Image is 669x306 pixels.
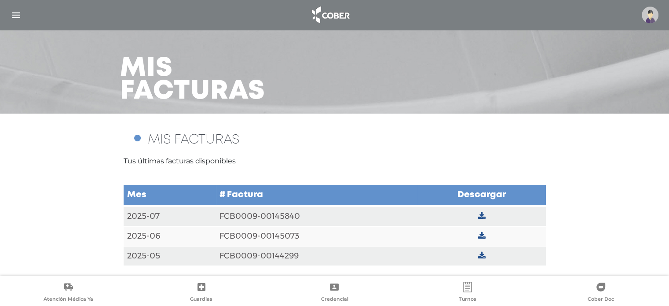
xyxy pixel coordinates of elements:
a: Turnos [401,282,534,304]
span: Credencial [321,296,348,304]
td: Descargar [418,184,546,206]
a: Cober Doc [534,282,667,304]
span: Guardias [190,296,212,304]
td: 2025-07 [124,206,216,226]
td: # Factura [216,184,418,206]
h3: Mis facturas [120,57,265,103]
p: Tus últimas facturas disponibles [124,156,546,166]
td: 2025-06 [124,226,216,246]
a: Guardias [135,282,268,304]
a: Credencial [268,282,401,304]
a: Atención Médica Ya [2,282,135,304]
span: Atención Médica Ya [44,296,93,304]
td: FCB0009-00144299 [216,246,418,266]
td: FCB0009-00145840 [216,206,418,226]
span: Cober Doc [588,296,614,304]
td: Mes [124,184,216,206]
img: profile-placeholder.svg [642,7,658,23]
img: logo_cober_home-white.png [307,4,353,26]
td: 2025-05 [124,246,216,266]
span: Turnos [459,296,476,304]
img: Cober_menu-lines-white.svg [11,10,22,21]
td: FCB0009-00145073 [216,226,418,246]
span: MIS FACTURAS [148,134,239,146]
